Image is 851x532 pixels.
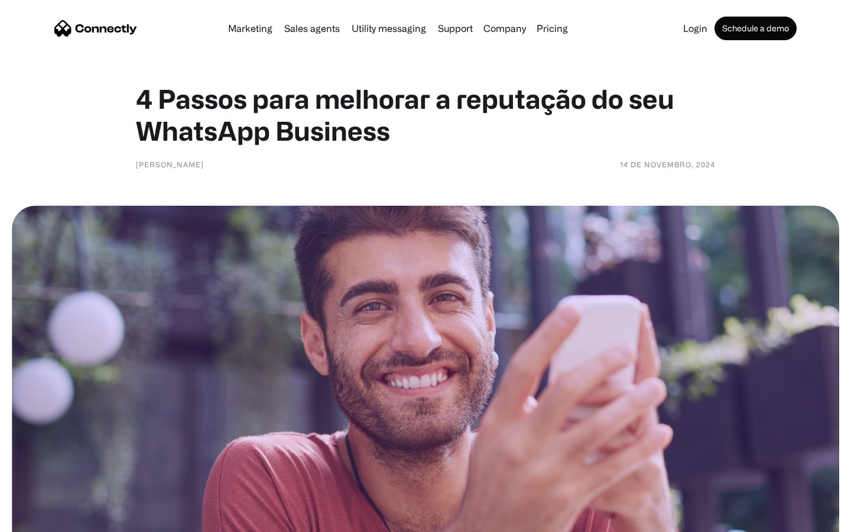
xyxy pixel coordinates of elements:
[714,17,797,40] a: Schedule a demo
[347,24,431,33] a: Utility messaging
[223,24,277,33] a: Marketing
[24,511,71,528] ul: Language list
[12,511,71,528] aside: Language selected: English
[483,20,526,37] div: Company
[532,24,573,33] a: Pricing
[136,158,204,170] div: [PERSON_NAME]
[280,24,345,33] a: Sales agents
[678,24,712,33] a: Login
[620,158,715,170] div: 14 de novembro, 2024
[136,83,715,147] h1: 4 Passos para melhorar a reputação do seu WhatsApp Business
[433,24,478,33] a: Support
